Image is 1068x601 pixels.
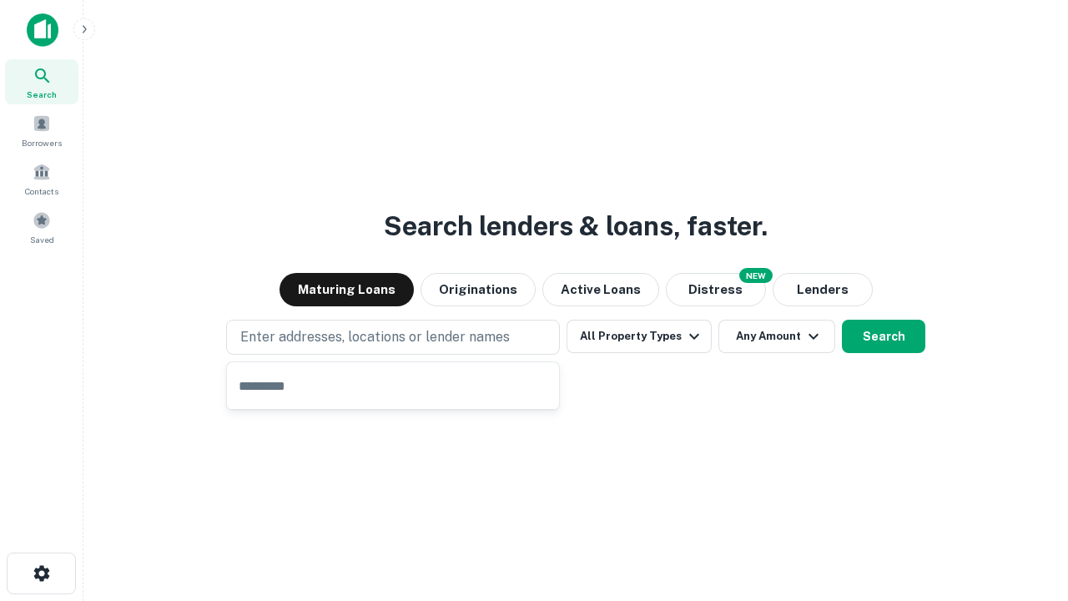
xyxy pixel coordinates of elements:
span: Borrowers [22,136,62,149]
p: Enter addresses, locations or lender names [240,327,510,347]
a: Borrowers [5,108,78,153]
div: NEW [739,268,773,283]
button: Lenders [773,273,873,306]
button: Enter addresses, locations or lender names [226,320,560,355]
a: Contacts [5,156,78,201]
span: Contacts [25,184,58,198]
span: Search [27,88,57,101]
button: Originations [421,273,536,306]
button: Any Amount [718,320,835,353]
a: Search [5,59,78,104]
button: Search [842,320,925,353]
a: Saved [5,205,78,250]
button: Active Loans [542,273,659,306]
button: Search distressed loans with lien and other non-mortgage details. [666,273,766,306]
iframe: Chat Widget [985,467,1068,548]
button: All Property Types [567,320,712,353]
img: capitalize-icon.png [27,13,58,47]
button: Maturing Loans [280,273,414,306]
span: Saved [30,233,54,246]
h3: Search lenders & loans, faster. [384,206,768,246]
